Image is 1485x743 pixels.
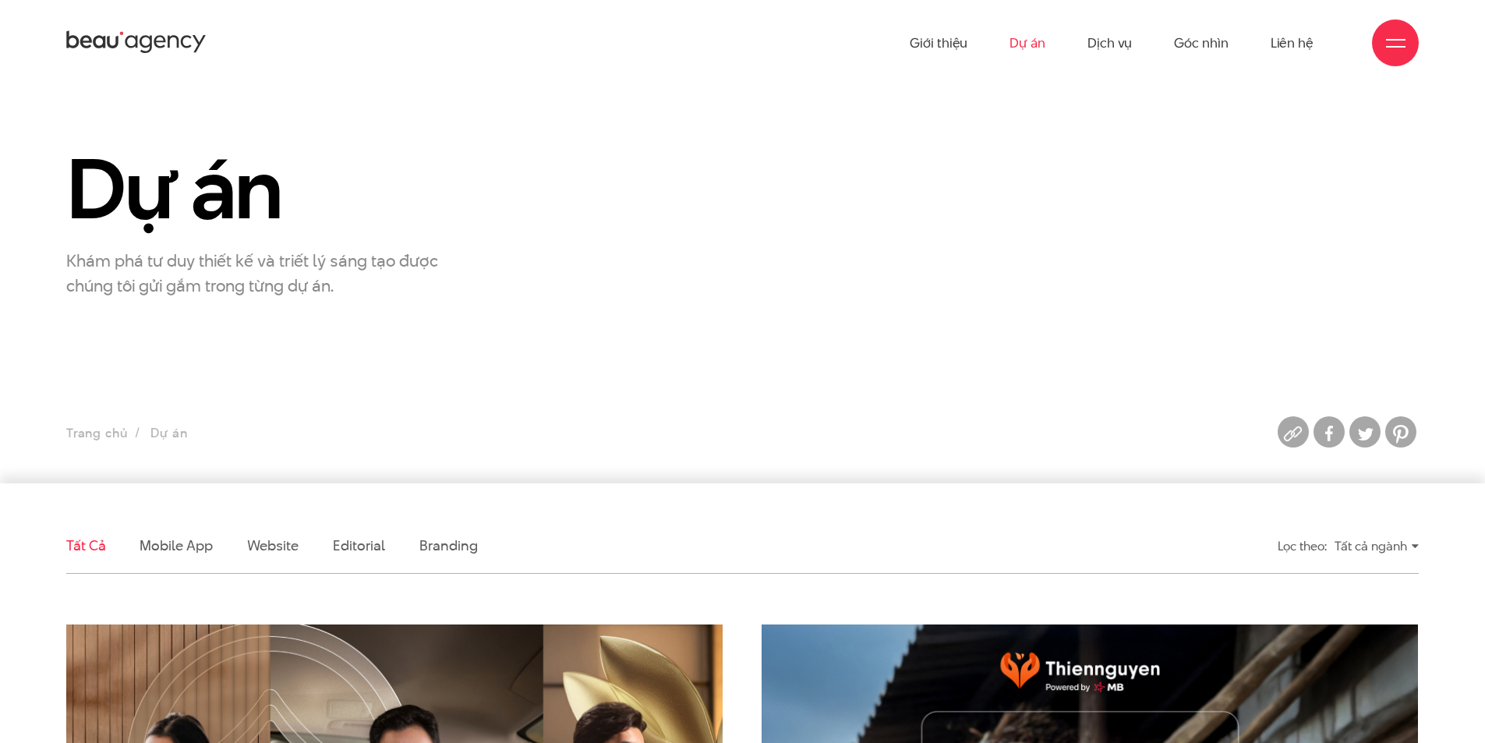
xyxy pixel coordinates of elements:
div: Lọc theo: [1278,532,1327,560]
a: Branding [419,536,477,555]
div: Tất cả ngành [1335,532,1419,560]
a: Editorial [333,536,385,555]
a: Trang chủ [66,424,127,442]
p: Khám phá tư duy thiết kế và triết lý sáng tạo được chúng tôi gửi gắm trong từng dự án. [66,248,456,298]
a: Mobile app [140,536,212,555]
a: Website [247,536,299,555]
a: Tất cả [66,536,105,555]
h1: Dự án [66,144,491,234]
